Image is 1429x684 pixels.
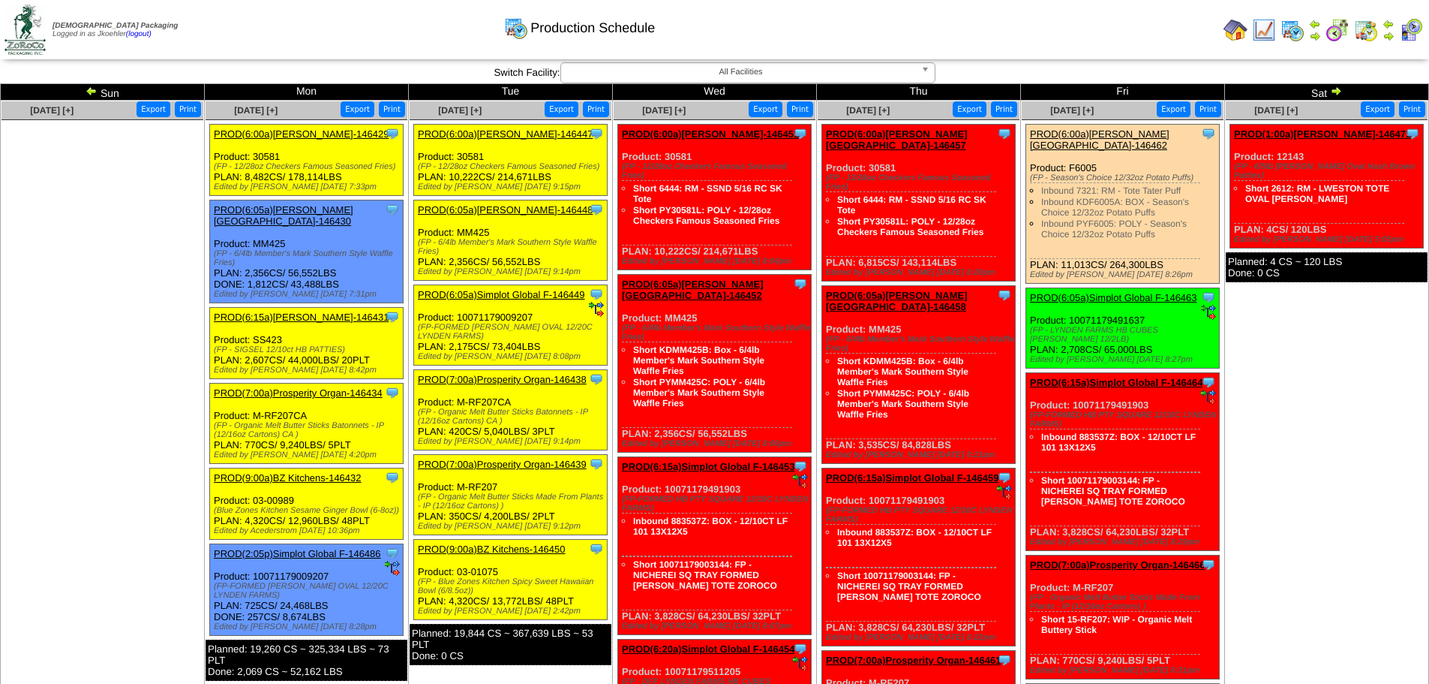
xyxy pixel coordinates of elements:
a: (logout) [126,30,152,38]
div: Product: M-RF207CA PLAN: 420CS / 5,040LBS / 3PLT [414,370,608,450]
div: (FP - Organic Melt Butter Sticks Batonnets - IP (12/16oz Cartons) CA ) [214,421,403,439]
span: Logged in as Jkoehler [53,22,178,38]
div: (FP - 6/4lb Member's Mark Southern Style Waffle Fries) [214,249,403,267]
a: PROD(6:00a)[PERSON_NAME]-146447 [418,128,593,140]
div: Edited by [PERSON_NAME] [DATE] 8:31pm [1030,666,1219,675]
a: [DATE] [+] [1254,105,1298,116]
a: Inbound KDF6005A: BOX - Season's Choice 12/32oz Potato Puffs [1041,197,1189,218]
a: PROD(7:00a)Prosperity Organ-146466 [1030,559,1205,571]
span: All Facilities [567,63,915,81]
img: Tooltip [1201,290,1216,305]
div: (FP-FORMED HB PTY SQUARE 12/10C LYNDEN FARMS) [622,495,811,513]
td: Fri [1021,84,1225,101]
img: Tooltip [385,309,400,324]
div: Edited by [PERSON_NAME] [DATE] 8:21pm [826,450,1015,460]
a: [DATE] [+] [1050,105,1094,116]
div: (FP - 6/4lb Member's Mark Southern Style Waffle Fries) [622,324,811,342]
img: Tooltip [1405,126,1420,141]
span: Production Schedule [530,20,655,36]
div: (FP - Organic Melt Butter Sticks Made From Plants - IP (12/16oz Cartons) ) [418,493,607,511]
div: Product: SS423 PLAN: 2,607CS / 44,000LBS / 20PLT [210,308,404,379]
img: Tooltip [385,470,400,485]
div: Edited by [PERSON_NAME] [DATE] 8:27pm [1030,355,1219,364]
div: (FP - 12/28oz Checkers Famous Seasoned Fries) [418,162,607,171]
div: (FP - SIGSEL 12/10ct HB PATTIES) [214,345,403,354]
div: Edited by [PERSON_NAME] [DATE] 4:20pm [214,450,403,460]
div: (FP - 6/5lb [PERSON_NAME] Oval Hash Brown Patties) [1234,162,1423,180]
div: Product: 03-01075 PLAN: 4,320CS / 13,772LBS / 48PLT [414,540,608,620]
a: PROD(6:05a)[PERSON_NAME][GEOGRAPHIC_DATA]-146458 [826,290,968,312]
div: Planned: 19,844 CS ~ 367,639 LBS ~ 53 PLT Done: 0 CS [410,624,611,665]
img: ediSmall.gif [793,474,808,489]
button: Print [175,101,201,117]
img: Tooltip [1201,126,1216,141]
a: PROD(6:15a)[PERSON_NAME]-146431 [214,312,389,323]
a: Short 6444: RM - SSND 5/16 RC SK Tote [837,194,986,215]
img: Tooltip [385,202,400,217]
a: [DATE] [+] [846,105,890,116]
a: Short PY30581L: POLY - 12/28oz Checkers Famous Seasoned Fries [633,205,779,226]
a: Short PYMM425C: POLY - 6/4lb Member's Mark Southern Style Waffle Fries [837,388,969,420]
button: Print [1399,101,1425,117]
div: Planned: 4 CS ~ 120 LBS Done: 0 CS [1226,252,1427,282]
img: Tooltip [997,288,1012,303]
div: Edited by [PERSON_NAME] [DATE] 8:42pm [214,366,403,375]
div: (FP - 12/28oz Checkers Famous Seasoned Fries) [214,162,403,171]
div: (FP - 6/4lb Member's Mark Southern Style Waffle Fries) [418,238,607,256]
a: PROD(6:05a)Simplot Global F-146449 [418,289,585,300]
img: ediSmall.gif [1201,390,1216,405]
div: Product: F6005 PLAN: 11,013CS / 264,300LBS [1026,125,1220,284]
button: Export [137,101,170,117]
a: [DATE] [+] [438,105,482,116]
img: calendarcustomer.gif [1399,18,1423,42]
div: Product: 30581 PLAN: 8,482CS / 178,114LBS [210,125,404,196]
button: Export [545,101,578,117]
a: Short PYMM425C: POLY - 6/4lb Member's Mark Southern Style Waffle Fries [633,377,765,408]
div: Edited by [PERSON_NAME] [DATE] 8:22pm [826,633,1015,642]
td: Wed [613,84,817,101]
div: Product: M-RF207 PLAN: 770CS / 9,240LBS / 5PLT [1026,556,1220,679]
div: Product: MM425 PLAN: 2,356CS / 56,552LBS [618,275,812,453]
div: Edited by [PERSON_NAME] [DATE] 7:33pm [214,182,403,191]
div: Edited by [PERSON_NAME] [DATE] 8:08pm [418,352,607,361]
a: Short PY30581L: POLY - 12/28oz Checkers Famous Seasoned Fries [837,216,983,237]
button: Export [1157,101,1190,117]
a: PROD(1:00a)[PERSON_NAME]-146471 [1234,128,1411,140]
a: PROD(6:00a)[PERSON_NAME]-146451 [622,128,799,140]
img: Tooltip [793,459,808,474]
div: Product: 03-00989 PLAN: 4,320CS / 12,960LBS / 48PLT [210,469,404,540]
a: PROD(6:20a)Simplot Global F-146454 [622,643,794,655]
div: Product: 10071179009207 PLAN: 725CS / 24,468LBS DONE: 257CS / 8,674LBS [210,544,404,636]
div: Product: 30581 PLAN: 10,222CS / 214,671LBS [414,125,608,196]
a: [DATE] [+] [30,105,74,116]
img: Tooltip [385,126,400,141]
div: (FP - Blue Zones Kitchen Spicy Sweet Hawaiian Bowl (6/8.5oz)) [418,577,607,595]
a: PROD(6:05a)[PERSON_NAME][GEOGRAPHIC_DATA]-146452 [622,279,764,301]
a: PROD(6:05a)[PERSON_NAME][GEOGRAPHIC_DATA]-146430 [214,204,353,227]
div: (FP - Organic Melt Butter Sticks Batonnets - IP (12/16oz Cartons) CA ) [418,408,607,426]
div: Product: MM425 PLAN: 2,356CS / 56,552LBS [414,200,608,281]
a: Short KDMM425B: Box - 6/4lb Member's Mark Southern Style Waffle Fries [837,356,968,387]
img: ediSmall.gif [1201,305,1216,320]
div: Product: 10071179491637 PLAN: 2,708CS / 65,000LBS [1026,288,1220,369]
img: Tooltip [1201,375,1216,390]
a: [DATE] [+] [642,105,686,116]
img: calendarprod.gif [504,16,528,40]
img: Tooltip [793,641,808,656]
div: Edited by [PERSON_NAME] [DATE] 8:04pm [622,257,811,266]
a: Inbound 883537Z: BOX - 12/10CT LF 101 13X12X5 [633,516,788,537]
img: arrowright.gif [1309,30,1321,42]
button: Print [991,101,1017,117]
td: Thu [817,84,1021,101]
td: Mon [205,84,409,101]
div: (FP-FORMED HB PTY SQUARE 12/10C LYNDEN FARMS) [826,506,1015,524]
span: [DEMOGRAPHIC_DATA] Packaging [53,22,178,30]
img: arrowright.gif [1382,30,1394,42]
a: Inbound 883537Z: BOX - 12/10CT LF 101 13X12X5 [1041,432,1196,453]
a: [DATE] [+] [234,105,278,116]
a: PROD(6:05a)Simplot Global F-146463 [1030,292,1197,303]
img: Tooltip [997,652,1012,667]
